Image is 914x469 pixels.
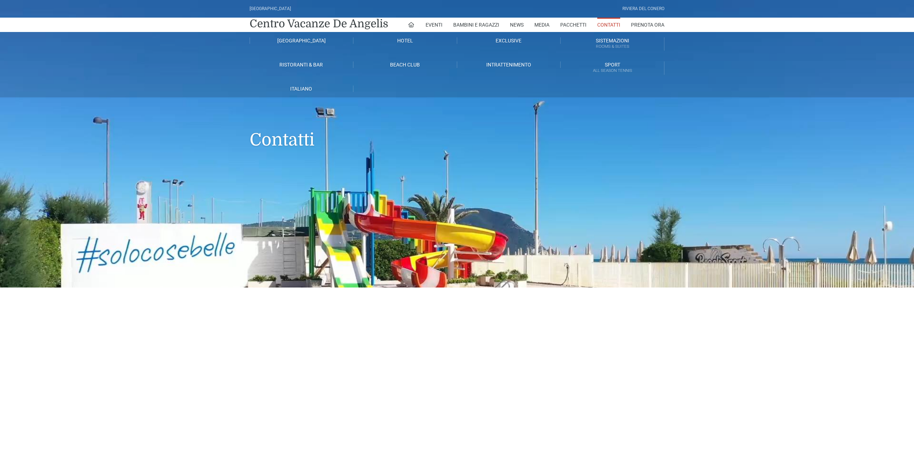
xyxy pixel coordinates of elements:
a: News [510,18,524,32]
a: Centro Vacanze De Angelis [250,17,388,31]
div: Riviera Del Conero [622,5,664,12]
small: Rooms & Suites [561,43,664,50]
a: Eventi [426,18,442,32]
a: Bambini e Ragazzi [453,18,499,32]
small: All Season Tennis [561,67,664,74]
h1: Contatti [250,97,664,161]
a: Italiano [250,86,353,92]
a: Beach Club [353,61,457,68]
span: Italiano [290,86,312,92]
a: Media [534,18,549,32]
div: [GEOGRAPHIC_DATA] [250,5,291,12]
a: SistemazioniRooms & Suites [561,37,664,51]
a: Prenota Ora [631,18,664,32]
a: Pacchetti [560,18,586,32]
a: Ristoranti & Bar [250,61,353,68]
a: Intrattenimento [457,61,561,68]
a: Contatti [597,18,620,32]
a: SportAll Season Tennis [561,61,664,75]
a: [GEOGRAPHIC_DATA] [250,37,353,44]
a: Hotel [353,37,457,44]
a: Exclusive [457,37,561,44]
